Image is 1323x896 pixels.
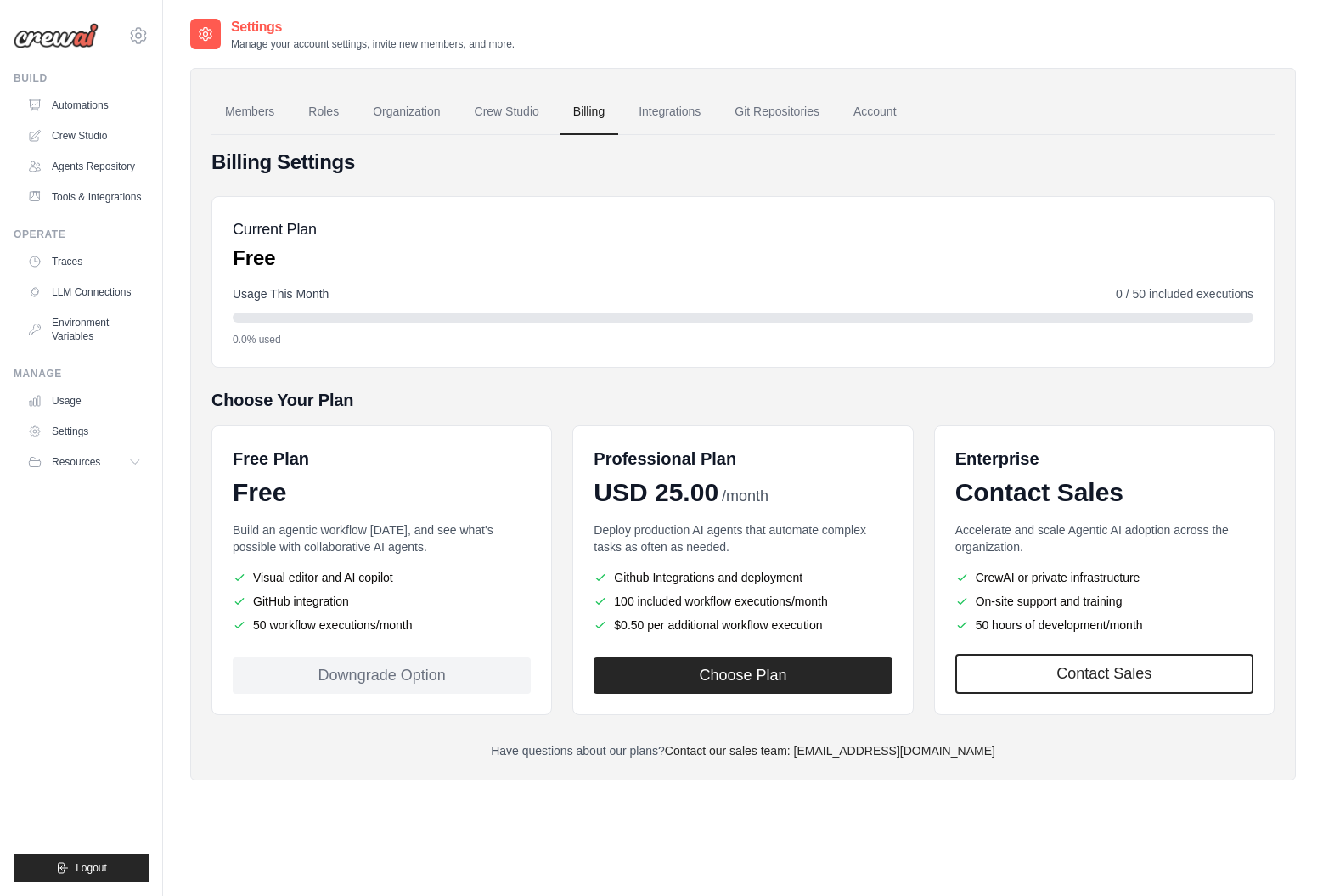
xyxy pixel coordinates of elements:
a: Tools & Integrations [20,183,149,211]
h6: Free Plan [233,447,309,471]
button: Choose Plan [594,657,892,694]
a: Git Repositories [721,89,833,135]
p: Manage your account settings, invite new members, and more. [231,37,515,51]
a: Account [840,89,910,135]
div: Operate [14,228,149,241]
li: 50 workflow executions/month [233,617,531,634]
p: Free [233,245,317,272]
li: On-site support and training [955,593,1253,610]
a: Crew Studio [20,122,149,149]
a: Contact Sales [955,654,1253,694]
p: Build an agentic workflow [DATE], and see what's possible with collaborative AI agents. [233,521,531,555]
div: Free [233,477,531,508]
a: Members [211,89,288,135]
a: Settings [20,418,149,445]
li: 50 hours of development/month [955,617,1253,634]
li: Visual editor and AI copilot [233,569,531,586]
a: Crew Studio [461,89,553,135]
h5: Choose Your Plan [211,388,1275,412]
button: Resources [20,448,149,476]
div: Build [14,71,149,85]
div: Manage [14,367,149,380]
a: Environment Variables [20,309,149,350]
a: Organization [359,89,453,135]
li: CrewAI or private infrastructure [955,569,1253,586]
p: Deploy production AI agents that automate complex tasks as often as needed. [594,521,892,555]
h4: Billing Settings [211,149,1275,176]
a: Automations [20,92,149,119]
span: USD 25.00 [594,477,718,508]
a: Agents Repository [20,153,149,180]
div: Contact Sales [955,477,1253,508]
a: Usage [20,387,149,414]
button: Logout [14,854,149,882]
a: Billing [560,89,618,135]
h6: Professional Plan [594,447,736,471]
li: Github Integrations and deployment [594,569,892,586]
span: Resources [52,455,100,469]
li: $0.50 per additional workflow execution [594,617,892,634]
span: Usage This Month [233,285,329,302]
li: GitHub integration [233,593,531,610]
li: 100 included workflow executions/month [594,593,892,610]
a: LLM Connections [20,279,149,306]
a: Integrations [625,89,714,135]
span: /month [722,485,768,508]
span: 0 / 50 included executions [1116,285,1253,302]
div: Downgrade Option [233,657,531,694]
span: Logout [76,861,107,875]
p: Have questions about our plans? [211,742,1275,759]
h6: Enterprise [955,447,1253,471]
a: Traces [20,248,149,275]
span: 0.0% used [233,333,281,347]
img: Logo [14,23,99,48]
h5: Current Plan [233,217,317,241]
p: Accelerate and scale Agentic AI adoption across the organization. [955,521,1253,555]
a: Roles [295,89,352,135]
a: Contact our sales team: [EMAIL_ADDRESS][DOMAIN_NAME] [665,744,995,758]
h2: Settings [231,17,515,37]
